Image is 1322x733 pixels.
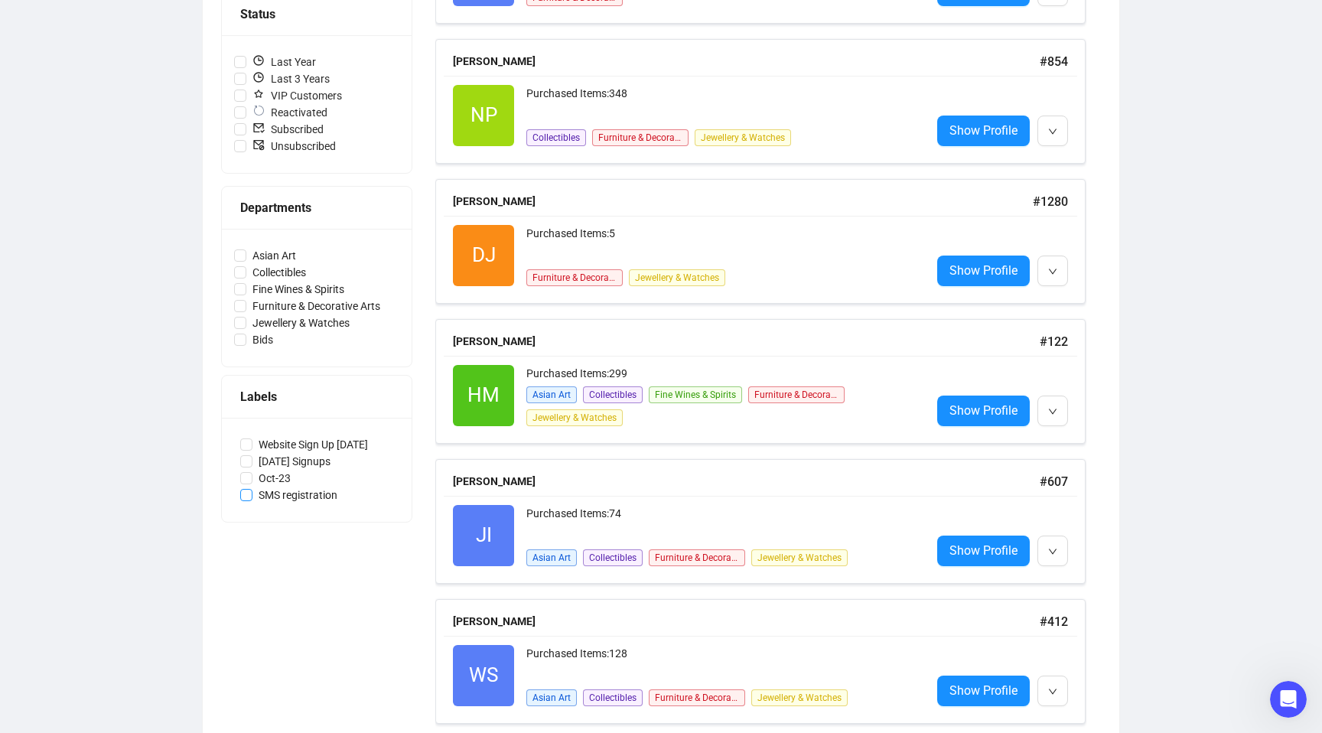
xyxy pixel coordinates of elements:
span: Show Profile [949,681,1018,700]
span: down [1048,267,1057,276]
div: Labels [240,387,393,406]
span: Last 3 Years [246,70,336,87]
iframe: Intercom live chat [1270,681,1307,718]
span: Collectibles [526,129,586,146]
div: Purchased Items: 5 [526,225,919,256]
div: Purchased Items: 74 [526,505,919,536]
span: Reactivated [246,104,334,121]
span: Fine Wines & Spirits [246,281,350,298]
span: Jewellery & Watches [695,129,791,146]
span: down [1048,547,1057,556]
span: Furniture & Decorative Arts [246,298,386,314]
span: DJ [472,239,496,271]
span: Furniture & Decorative Arts [649,689,745,706]
span: # 412 [1040,614,1068,629]
div: [PERSON_NAME] [453,193,1033,210]
span: Furniture & Decorative Arts [592,129,689,146]
span: # 854 [1040,54,1068,69]
span: Furniture & Decorative Arts [526,269,623,286]
div: [PERSON_NAME] [453,473,1040,490]
span: # 122 [1040,334,1068,349]
span: Asian Art [526,689,577,706]
span: Jewellery & Watches [526,409,623,426]
span: Show Profile [949,401,1018,420]
a: Show Profile [937,116,1030,146]
span: Website Sign Up [DATE] [252,436,374,453]
span: Furniture & Decorative Arts [748,386,845,403]
span: Unsubscribed [246,138,342,155]
span: Collectibles [583,549,643,566]
span: Collectibles [583,689,643,706]
span: Show Profile [949,541,1018,560]
span: NP [471,99,497,131]
span: [DATE] Signups [252,453,337,470]
span: Asian Art [526,386,577,403]
a: Show Profile [937,256,1030,286]
span: WS [469,660,498,691]
div: Status [240,5,393,24]
span: down [1048,127,1057,136]
span: Bids [246,331,279,348]
span: JI [476,520,492,551]
a: [PERSON_NAME]#122HMPurchased Items:299Asian ArtCollectiblesFine Wines & SpiritsFurniture & Decora... [435,319,1101,444]
div: [PERSON_NAME] [453,613,1040,630]
a: Show Profile [937,536,1030,566]
span: Oct-23 [252,470,297,487]
a: [PERSON_NAME]#854NPPurchased Items:348CollectiblesFurniture & Decorative ArtsJewellery & WatchesS... [435,39,1101,164]
span: Jewellery & Watches [629,269,725,286]
span: HM [467,380,500,411]
span: Furniture & Decorative Arts [649,549,745,566]
span: Jewellery & Watches [246,314,356,331]
span: Collectibles [246,264,312,281]
div: Purchased Items: 128 [526,645,919,676]
span: # 607 [1040,474,1068,489]
span: down [1048,407,1057,416]
span: Asian Art [526,549,577,566]
span: Jewellery & Watches [751,689,848,706]
span: Show Profile [949,261,1018,280]
span: SMS registration [252,487,344,503]
a: [PERSON_NAME]#1280DJPurchased Items:5Furniture & Decorative ArtsJewellery & WatchesShow Profile [435,179,1101,304]
a: [PERSON_NAME]#412WSPurchased Items:128Asian ArtCollectiblesFurniture & Decorative ArtsJewellery &... [435,599,1101,724]
span: Show Profile [949,121,1018,140]
span: Fine Wines & Spirits [649,386,742,403]
span: Asian Art [246,247,302,264]
a: Show Profile [937,396,1030,426]
div: Purchased Items: 348 [526,85,919,116]
span: Subscribed [246,121,330,138]
div: Departments [240,198,393,217]
span: Jewellery & Watches [751,549,848,566]
div: Purchased Items: 299 [526,365,919,384]
a: [PERSON_NAME]#607JIPurchased Items:74Asian ArtCollectiblesFurniture & Decorative ArtsJewellery & ... [435,459,1101,584]
span: # 1280 [1033,194,1068,209]
span: down [1048,687,1057,696]
a: Show Profile [937,676,1030,706]
div: [PERSON_NAME] [453,53,1040,70]
span: Last Year [246,54,322,70]
div: [PERSON_NAME] [453,333,1040,350]
span: VIP Customers [246,87,348,104]
span: Collectibles [583,386,643,403]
